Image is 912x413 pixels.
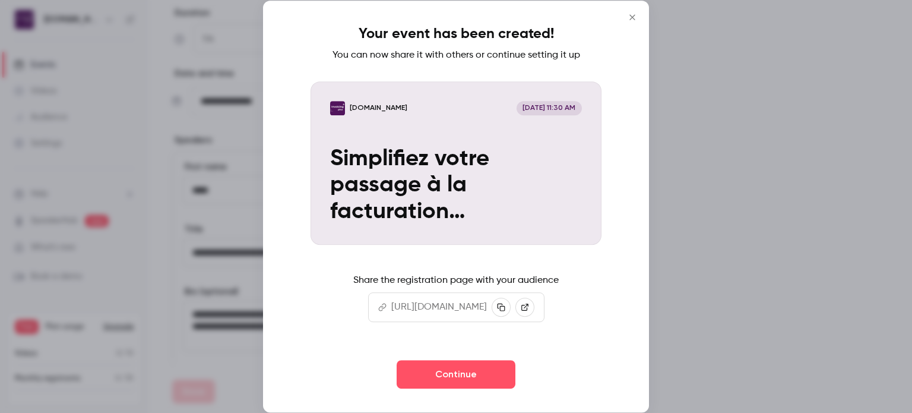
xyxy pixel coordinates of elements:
p: [URL][DOMAIN_NAME] [391,300,487,314]
h1: Your event has been created! [359,24,554,43]
p: [DOMAIN_NAME] [350,103,407,114]
p: Share the registration page with your audience [353,273,559,288]
button: Continue [397,360,515,389]
p: Simplifiez votre passage à la facturation électronique avec [DOMAIN_NAME] [330,146,582,225]
button: Close [620,5,644,29]
span: [DATE] 11:30 AM [517,101,582,116]
img: Simplifiez votre passage à la facturation électronique avec Invoicing.plus [330,101,345,116]
p: You can now share it with others or continue setting it up [332,48,580,62]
